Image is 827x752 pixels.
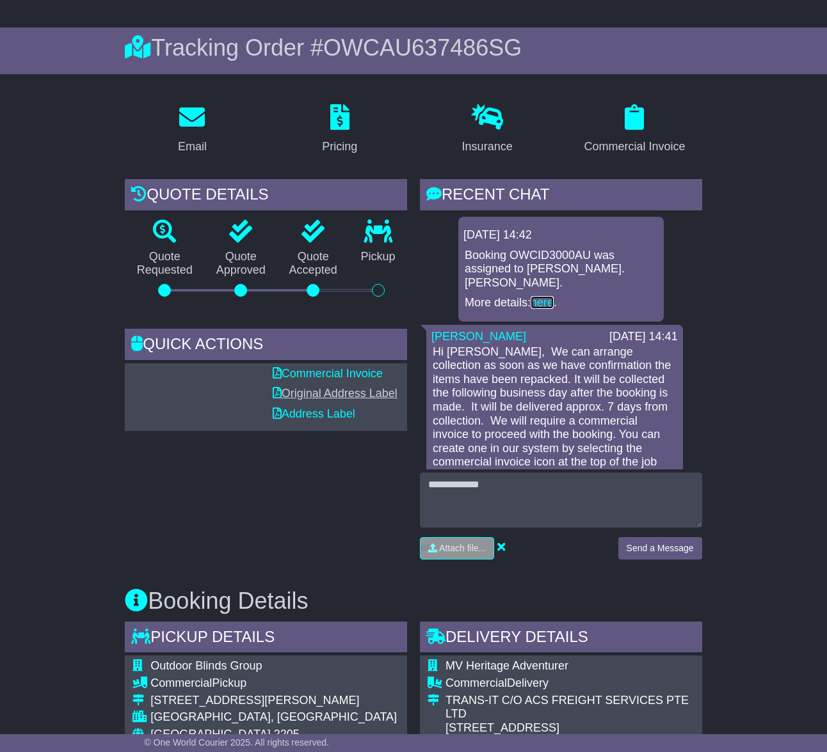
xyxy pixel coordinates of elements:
[446,721,695,735] div: [STREET_ADDRESS]
[431,330,526,343] a: [PERSON_NAME]
[125,622,407,656] div: Pickup Details
[446,694,695,721] div: TRANS-IT C/O ACS FREIGHT SERVICES PTE LTD
[150,677,397,691] div: Pickup
[465,249,657,290] p: Booking OWCID3000AU was assigned to [PERSON_NAME].[PERSON_NAME].
[314,100,365,160] a: Pricing
[277,250,349,278] p: Quote Accepted
[273,407,355,420] a: Address Label
[178,138,207,155] div: Email
[150,710,397,725] div: [GEOGRAPHIC_DATA], [GEOGRAPHIC_DATA]
[349,250,407,264] p: Pickup
[125,34,702,61] div: Tracking Order #
[465,296,657,310] p: More details: .
[454,100,521,160] a: Insurance
[170,100,215,160] a: Email
[125,179,407,214] div: Quote Details
[575,100,693,160] a: Commercial Invoice
[150,677,212,689] span: Commercial
[433,345,677,483] p: Hi [PERSON_NAME], We can arrange collection as soon as we have confirmation the items have been r...
[420,622,702,656] div: Delivery Details
[584,138,685,155] div: Commercial Invoice
[462,138,513,155] div: Insurance
[273,387,397,400] a: Original Address Label
[446,659,568,672] span: MV Heritage Adventurer
[273,367,383,380] a: Commercial Invoice
[531,296,554,309] a: here
[420,179,702,214] div: RECENT CHAT
[204,250,277,278] p: Quote Approved
[446,677,507,689] span: Commercial
[274,728,300,740] span: 2205
[150,659,262,672] span: Outdoor Blinds Group
[125,588,702,614] h3: Booking Details
[463,228,659,242] div: [DATE] 14:42
[144,737,329,748] span: © One World Courier 2025. All rights reserved.
[323,35,522,61] span: OWCAU637486SG
[609,330,678,344] div: [DATE] 14:41
[618,537,702,560] button: Send a Message
[150,728,270,740] span: [GEOGRAPHIC_DATA]
[446,677,695,691] div: Delivery
[125,250,204,278] p: Quote Requested
[150,694,397,708] div: [STREET_ADDRESS][PERSON_NAME]
[125,329,407,363] div: Quick Actions
[322,138,357,155] div: Pricing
